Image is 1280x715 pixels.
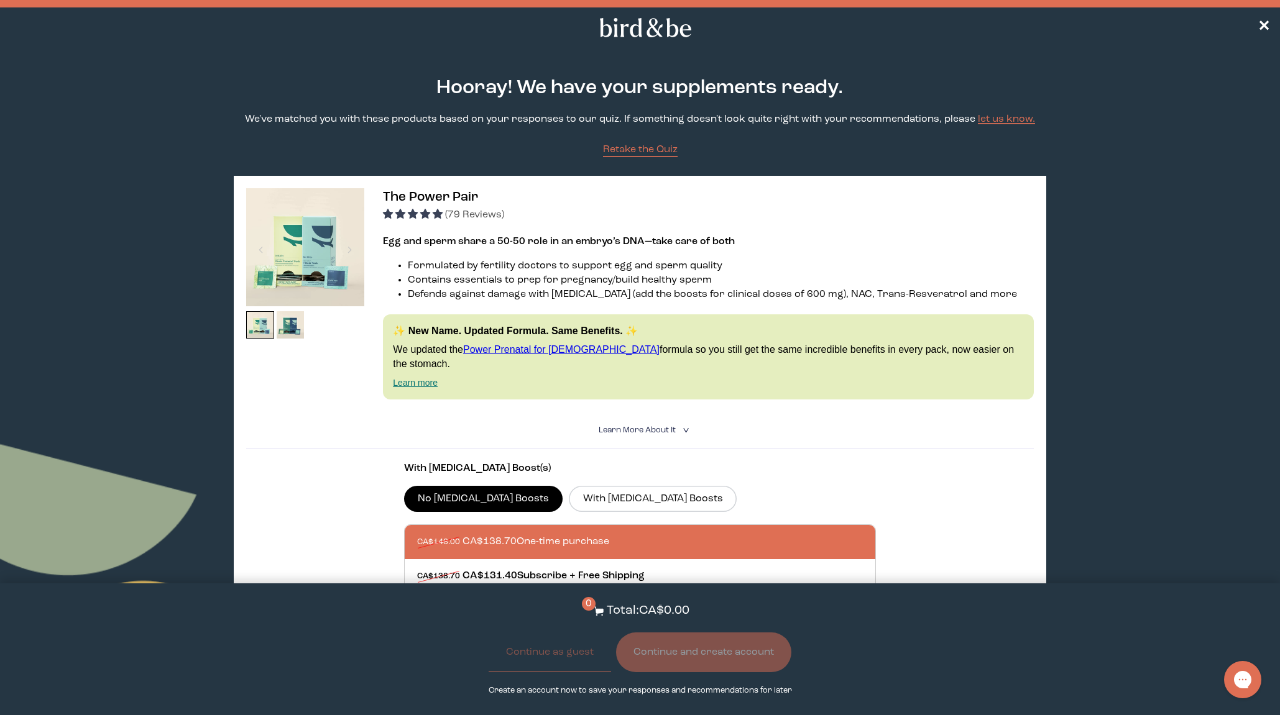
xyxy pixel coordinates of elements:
li: Formulated by fertility doctors to support egg and sperm quality [408,259,1033,273]
summary: Learn More About it < [599,424,682,436]
img: thumbnail image [246,188,364,306]
iframe: Gorgias live chat messenger [1218,657,1268,703]
span: 0 [582,597,596,611]
a: let us know. [978,114,1035,124]
p: Total: CA$0.00 [607,602,689,620]
span: (79 Reviews) [445,210,504,220]
li: Contains essentials to prep for pregnancy/build healthy sperm [408,273,1033,288]
span: Retake the Quiz [603,145,678,155]
label: With [MEDICAL_DATA] Boosts [569,486,737,512]
p: We've matched you with these products based on your responses to our quiz. If something doesn't l... [245,112,1035,127]
strong: Egg and sperm share a 50-50 role in an embryo’s DNA—take care of both [383,237,735,247]
p: Create an account now to save your responses and recommendations for later [489,685,792,696]
strong: ✨ New Name. Updated Formula. Same Benefits. ✨ [393,326,638,336]
button: Continue and create account [616,632,791,672]
a: Learn more [393,378,438,388]
span: ✕ [1258,20,1270,35]
p: We updated the formula so you still get the same incredible benefits in every pack, now easier on... [393,343,1023,371]
span: Learn More About it [599,426,676,434]
a: Retake the Quiz [603,143,678,157]
a: Power Prenatal for [DEMOGRAPHIC_DATA] [463,344,660,355]
li: Defends against damage with [MEDICAL_DATA] (add the boosts for clinical doses of 600 mg), NAC, Tr... [408,288,1033,302]
a: ✕ [1258,17,1270,39]
label: No [MEDICAL_DATA] Boosts [404,486,563,512]
h2: Hooray! We have your supplements ready. [397,74,884,102]
button: Continue as guest [489,632,611,672]
img: thumbnail image [277,311,305,339]
p: With [MEDICAL_DATA] Boost(s) [404,462,877,476]
span: 4.92 stars [383,210,445,220]
i: < [679,427,691,434]
span: The Power Pair [383,191,478,204]
img: thumbnail image [246,311,274,339]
